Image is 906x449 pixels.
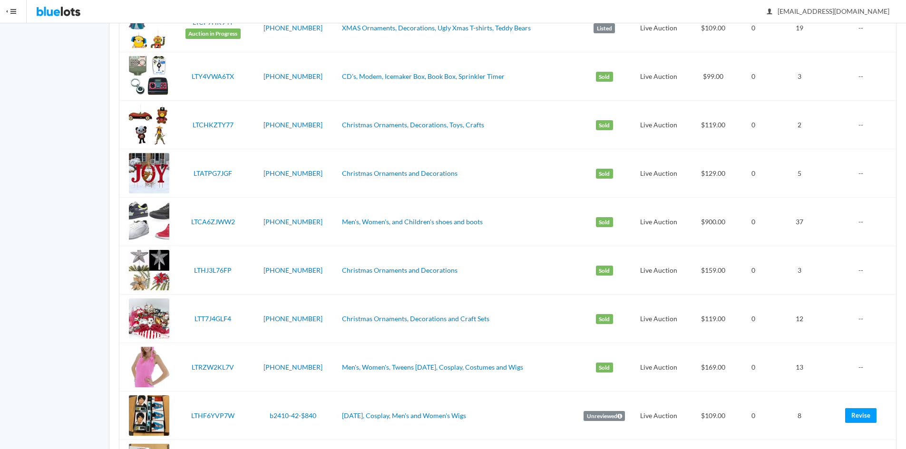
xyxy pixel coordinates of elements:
[263,169,322,177] a: [PHONE_NUMBER]
[194,266,232,274] a: LTHJ3L76FP
[687,392,740,440] td: $109.00
[687,295,740,343] td: $119.00
[342,121,484,129] a: Christmas Ornaments, Decorations, Toys, Crafts
[768,101,831,149] td: 2
[342,169,458,177] a: Christmas Ornaments and Decorations
[831,4,896,52] td: --
[831,295,896,343] td: --
[191,218,235,226] a: LTCA6ZJWW2
[342,24,531,32] a: XMAS Ornaments, Decorations, Ugly Xmas T-shirts, Teddy Bears
[594,23,615,34] label: Listed
[687,4,740,52] td: $109.00
[263,363,322,371] a: [PHONE_NUMBER]
[596,363,613,373] label: Sold
[195,315,231,323] a: LTT7J4GLF4
[739,101,767,149] td: 0
[687,246,740,295] td: $159.00
[342,411,466,420] a: [DATE], Cosplay, Men's and Women's Wigs
[631,198,686,246] td: Live Auction
[687,343,740,392] td: $169.00
[739,246,767,295] td: 0
[185,29,241,39] span: Auction in Progress
[596,314,613,325] label: Sold
[631,392,686,440] td: Live Auction
[739,52,767,101] td: 0
[194,169,232,177] a: LTATPG7JGF
[342,266,458,274] a: Christmas Ornaments and Decorations
[631,52,686,101] td: Live Auction
[342,72,505,80] a: CD's, Modem, Icemaker Box, Book Box, Sprinkler Timer
[342,218,483,226] a: Men's, Women's, and Children's shoes and boots
[631,149,686,198] td: Live Auction
[263,266,322,274] a: [PHONE_NUMBER]
[739,392,767,440] td: 0
[631,101,686,149] td: Live Auction
[584,411,625,421] label: Unreviewed
[270,411,316,420] a: b2410-42-$840
[263,218,322,226] a: [PHONE_NUMBER]
[687,198,740,246] td: $900.00
[739,295,767,343] td: 0
[739,198,767,246] td: 0
[768,295,831,343] td: 12
[342,363,523,371] a: Men's, Women's, Tweens [DATE], Cosplay, Costumes and Wigs
[768,392,831,440] td: 8
[831,52,896,101] td: --
[768,4,831,52] td: 19
[596,169,613,179] label: Sold
[768,52,831,101] td: 3
[596,72,613,82] label: Sold
[739,149,767,198] td: 0
[831,149,896,198] td: --
[768,149,831,198] td: 5
[768,198,831,246] td: 37
[631,246,686,295] td: Live Auction
[739,4,767,52] td: 0
[687,149,740,198] td: $129.00
[765,8,774,17] ion-icon: person
[192,363,234,371] a: LTRZW2KL7V
[193,121,234,129] a: LTCHKZTY77
[263,72,322,80] a: [PHONE_NUMBER]
[191,411,234,420] a: LTHF6YVP7W
[596,217,613,228] label: Sold
[831,246,896,295] td: --
[687,52,740,101] td: $99.00
[263,121,322,129] a: [PHONE_NUMBER]
[631,343,686,392] td: Live Auction
[263,24,322,32] a: [PHONE_NUMBER]
[596,120,613,131] label: Sold
[631,4,686,52] td: Live Auction
[739,343,767,392] td: 0
[767,7,889,15] span: [EMAIL_ADDRESS][DOMAIN_NAME]
[342,315,489,323] a: Christmas Ornaments, Decorations and Craft Sets
[631,295,686,343] td: Live Auction
[845,408,877,423] a: Revise
[831,343,896,392] td: --
[687,101,740,149] td: $119.00
[596,266,613,276] label: Sold
[768,343,831,392] td: 13
[192,72,234,80] a: LTY4VWA6TX
[831,101,896,149] td: --
[768,246,831,295] td: 3
[263,315,322,323] a: [PHONE_NUMBER]
[831,198,896,246] td: --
